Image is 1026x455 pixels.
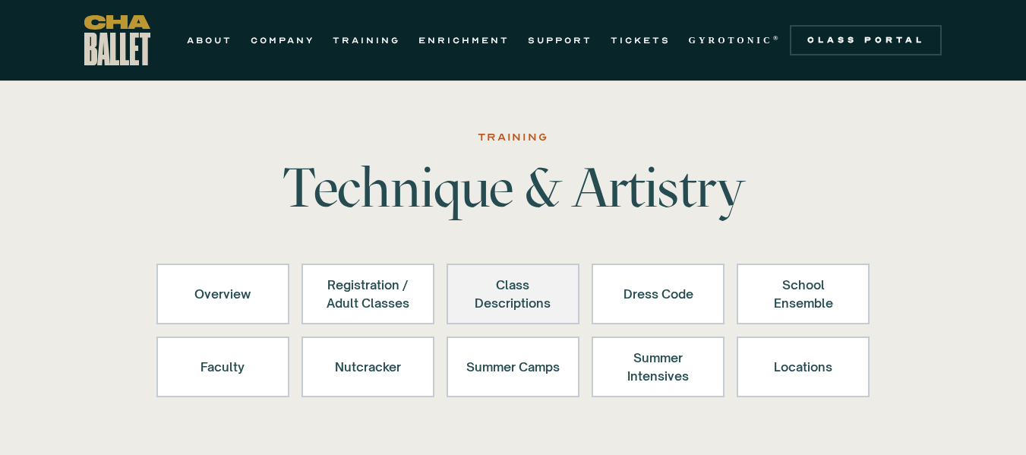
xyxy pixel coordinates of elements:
[592,264,725,324] a: Dress Code
[251,31,314,49] a: COMPANY
[689,31,781,49] a: GYROTONIC®
[301,264,434,324] a: Registration /Adult Classes
[737,264,870,324] a: School Ensemble
[799,34,933,46] div: Class Portal
[592,337,725,397] a: Summer Intensives
[689,35,773,46] strong: GYROTONIC
[528,31,592,49] a: SUPPORT
[466,349,560,385] div: Summer Camps
[756,349,850,385] div: Locations
[790,25,942,55] a: Class Portal
[466,276,560,312] div: Class Descriptions
[156,337,289,397] a: Faculty
[156,264,289,324] a: Overview
[176,276,270,312] div: Overview
[447,264,579,324] a: Class Descriptions
[333,31,400,49] a: TRAINING
[773,34,781,42] sup: ®
[611,349,705,385] div: Summer Intensives
[611,276,705,312] div: Dress Code
[84,15,150,65] a: home
[737,337,870,397] a: Locations
[276,160,750,215] h1: Technique & Artistry
[321,349,415,385] div: Nutcracker
[176,349,270,385] div: Faculty
[756,276,850,312] div: School Ensemble
[478,128,548,147] div: Training
[321,276,415,312] div: Registration / Adult Classes
[418,31,510,49] a: ENRICHMENT
[611,31,671,49] a: TICKETS
[187,31,232,49] a: ABOUT
[447,337,579,397] a: Summer Camps
[301,337,434,397] a: Nutcracker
